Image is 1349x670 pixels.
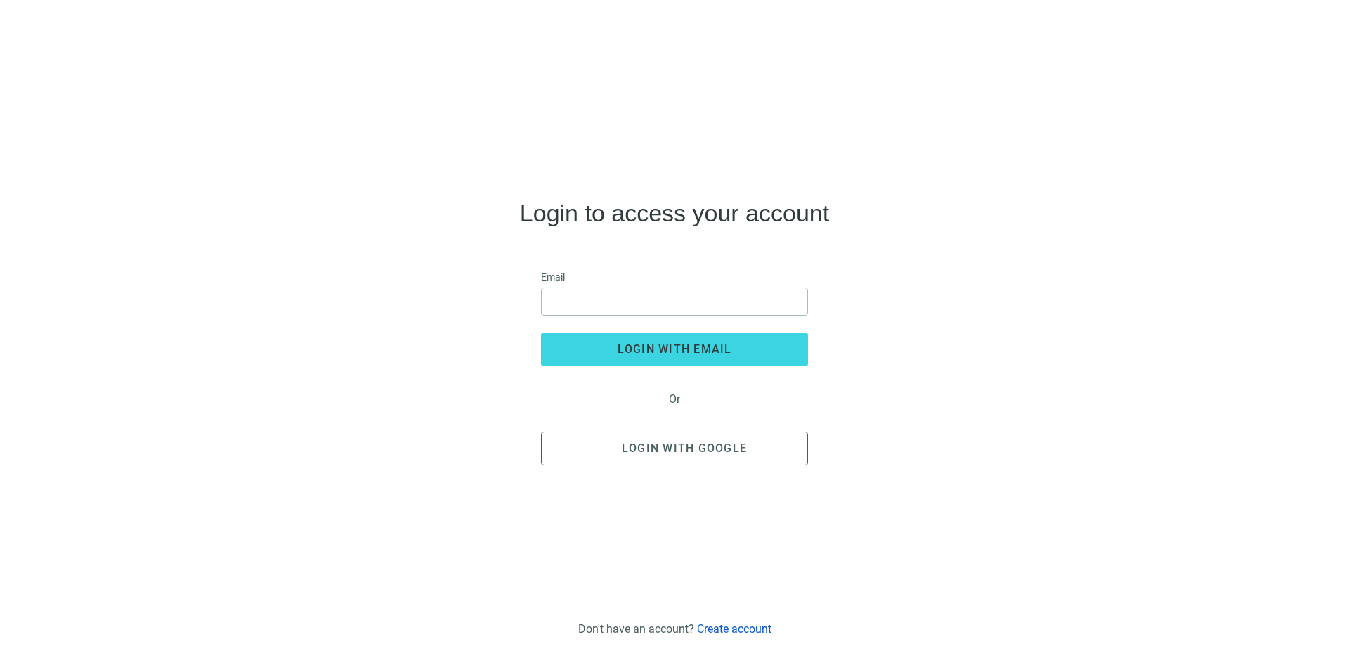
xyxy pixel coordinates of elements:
a: Create account [697,622,771,636]
span: Login with Google [622,442,747,455]
span: Email [541,269,565,285]
h4: Login to access your account [520,202,829,224]
span: login with email [618,342,732,356]
span: Or [657,392,692,406]
button: login with email [541,333,808,366]
button: Login with Google [541,432,808,465]
div: Don't have an account? [578,622,771,636]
